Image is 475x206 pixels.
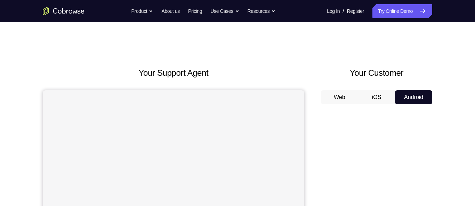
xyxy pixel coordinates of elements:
[327,4,340,18] a: Log In
[358,90,395,104] button: iOS
[43,7,84,15] a: Go to the home page
[347,4,364,18] a: Register
[188,4,202,18] a: Pricing
[161,4,179,18] a: About us
[321,67,432,79] h2: Your Customer
[321,90,358,104] button: Web
[372,4,432,18] a: Try Online Demo
[131,4,153,18] button: Product
[248,4,276,18] button: Resources
[395,90,432,104] button: Android
[343,7,344,15] span: /
[43,67,304,79] h2: Your Support Agent
[210,4,239,18] button: Use Cases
